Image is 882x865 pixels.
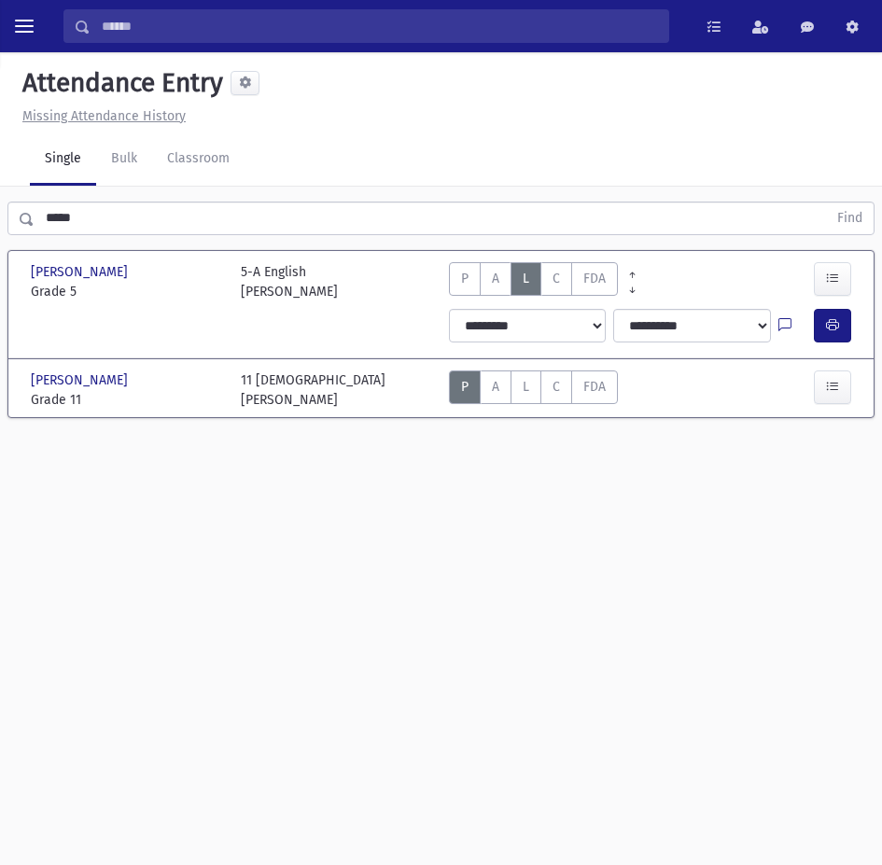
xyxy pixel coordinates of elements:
[31,390,222,410] span: Grade 11
[583,271,606,286] span: FDA
[461,379,469,395] span: P
[241,370,385,410] div: 11 [DEMOGRAPHIC_DATA] [PERSON_NAME]
[523,379,529,395] span: L
[553,271,560,286] span: C
[7,9,41,43] button: toggle menu
[583,379,606,395] span: FDA
[826,202,874,234] button: Find
[31,262,132,282] span: [PERSON_NAME]
[461,271,469,286] span: P
[96,133,152,186] a: Bulk
[15,67,223,99] h5: Attendance Entry
[91,9,668,43] input: Search
[449,262,618,301] div: AttTypes
[492,379,499,395] span: A
[553,379,560,395] span: C
[492,271,499,286] span: A
[22,108,186,124] u: Missing Attendance History
[241,262,338,301] div: 5-A English [PERSON_NAME]
[31,282,222,301] span: Grade 5
[15,108,186,124] a: Missing Attendance History
[31,370,132,390] span: [PERSON_NAME]
[449,370,618,410] div: AttTypes
[30,133,96,186] a: Single
[152,133,245,186] a: Classroom
[523,271,529,286] span: L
